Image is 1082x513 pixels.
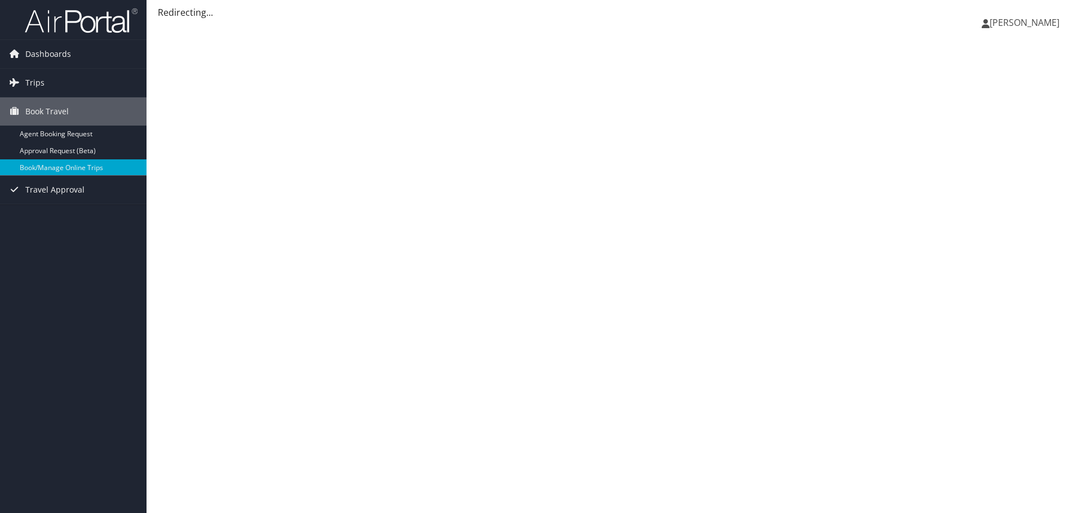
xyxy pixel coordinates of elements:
[25,69,45,97] span: Trips
[25,40,71,68] span: Dashboards
[982,6,1071,39] a: [PERSON_NAME]
[158,6,1071,19] div: Redirecting...
[25,7,138,34] img: airportal-logo.png
[25,97,69,126] span: Book Travel
[25,176,85,204] span: Travel Approval
[990,16,1059,29] span: [PERSON_NAME]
